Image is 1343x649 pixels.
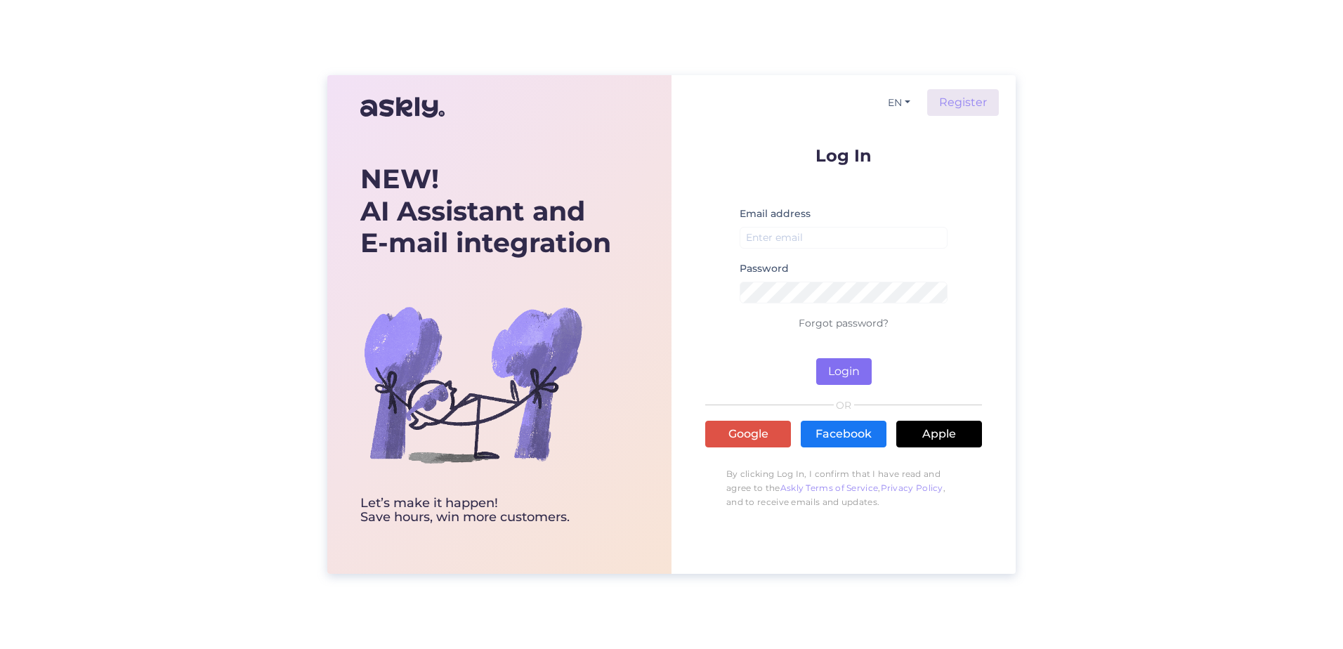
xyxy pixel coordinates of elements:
[801,421,886,447] a: Facebook
[705,147,982,164] p: Log In
[882,93,916,113] button: EN
[834,400,854,410] span: OR
[360,272,585,497] img: bg-askly
[780,483,879,493] a: Askly Terms of Service
[740,261,789,276] label: Password
[705,460,982,516] p: By clicking Log In, I confirm that I have read and agree to the , , and to receive emails and upd...
[927,89,999,116] a: Register
[360,162,439,195] b: NEW!
[360,91,445,124] img: Askly
[705,421,791,447] a: Google
[896,421,982,447] a: Apple
[740,227,948,249] input: Enter email
[740,206,811,221] label: Email address
[799,317,889,329] a: Forgot password?
[881,483,943,493] a: Privacy Policy
[360,163,611,259] div: AI Assistant and E-mail integration
[816,358,872,385] button: Login
[360,497,611,525] div: Let’s make it happen! Save hours, win more customers.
